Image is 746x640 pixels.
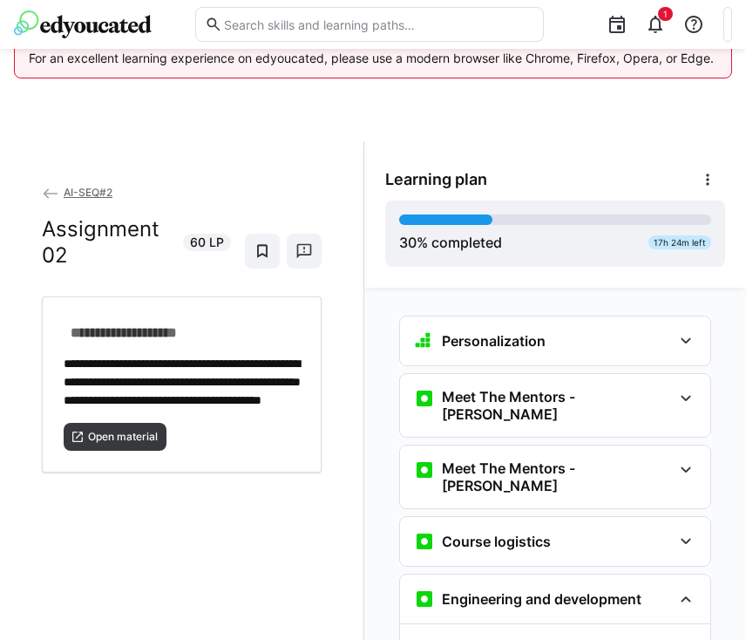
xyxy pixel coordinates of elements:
[442,388,672,423] h3: Meet The Mentors - [PERSON_NAME]
[42,216,173,269] h2: Assignment 02
[442,460,672,494] h3: Meet The Mentors - [PERSON_NAME]
[648,235,711,249] div: 17h 24m left
[222,17,534,32] input: Search skills and learning paths…
[29,50,717,67] p: For an excellent learning experience on edyoucated, please use a modern browser like Chrome, Fire...
[399,234,417,251] span: 30
[663,9,668,19] span: 1
[399,232,502,253] div: % completed
[64,423,166,451] button: Open material
[385,170,487,189] span: Learning plan
[190,234,224,251] span: 60 LP
[442,590,641,608] h3: Engineering and development
[442,332,546,350] h3: Personalization
[86,430,159,444] span: Open material
[64,186,112,199] span: AI-SEQ#2
[42,186,112,199] a: AI-SEQ#2
[442,533,551,550] h3: Course logistics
